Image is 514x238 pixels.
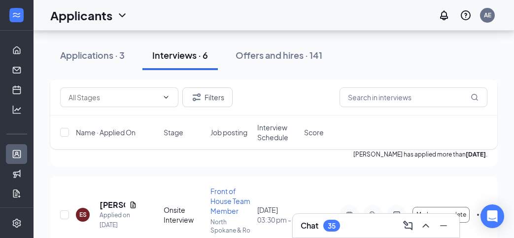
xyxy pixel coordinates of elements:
svg: WorkstreamLogo [11,10,21,20]
svg: QuestionInfo [460,9,472,21]
input: Search in interviews [340,87,487,107]
div: Applied on [DATE] [100,210,137,230]
button: ComposeMessage [400,218,416,234]
button: Minimize [436,218,451,234]
button: Filter Filters [182,87,233,107]
svg: Ellipses [476,209,487,221]
span: Score [304,127,324,137]
span: Mark as complete [416,211,466,218]
h3: Chat [301,220,318,231]
span: Stage [164,127,183,137]
span: Interview Schedule [257,122,298,142]
h1: Applicants [50,7,112,24]
svg: Analysis [12,105,22,115]
button: Mark as complete [412,207,470,223]
svg: ActiveChat [391,211,403,219]
input: All Stages [69,92,158,103]
div: Open Intercom Messenger [480,204,504,228]
svg: Filter [191,91,203,103]
div: [DATE] [257,205,298,225]
svg: ChevronDown [162,93,170,101]
button: ChevronUp [418,218,434,234]
span: Job posting [210,127,247,137]
div: 35 [328,222,336,230]
div: Offers and hires · 141 [236,49,322,61]
svg: Minimize [438,220,449,232]
svg: Settings [12,218,22,228]
div: AE [484,11,491,19]
span: Name · Applied On [76,127,136,137]
svg: Document [129,201,137,209]
div: Applications · 3 [60,49,125,61]
h5: [PERSON_NAME] [100,199,125,210]
div: ES [79,210,87,219]
span: Front of House Team Member [210,187,250,215]
svg: ComposeMessage [402,220,414,232]
svg: ChevronUp [420,220,432,232]
div: Onsite Interview [164,205,205,225]
svg: MagnifyingGlass [471,93,479,101]
svg: Note [343,211,355,219]
svg: Tag [367,211,379,219]
span: 03:30 pm - 03:45 pm [257,215,298,225]
svg: Notifications [438,9,450,21]
div: Interviews · 6 [152,49,208,61]
svg: ChevronDown [116,9,128,21]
